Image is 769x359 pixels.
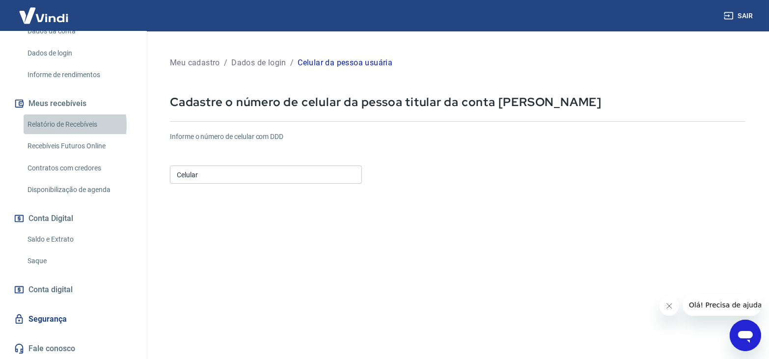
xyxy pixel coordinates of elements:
[6,7,82,15] span: Olá! Precisa de ajuda?
[12,0,76,30] img: Vindi
[24,180,135,200] a: Disponibilização de agenda
[12,308,135,330] a: Segurança
[24,65,135,85] a: Informe de rendimentos
[12,93,135,114] button: Meus recebíveis
[24,158,135,178] a: Contratos com credores
[170,132,745,142] h6: Informe o número de celular com DDD
[12,208,135,229] button: Conta Digital
[730,320,761,351] iframe: Button to launch messaging window
[224,57,227,69] p: /
[659,296,679,316] iframe: Close message
[24,114,135,135] a: Relatório de Recebíveis
[170,57,220,69] p: Meu cadastro
[722,7,757,25] button: Sair
[24,229,135,249] a: Saldo e Extrato
[231,57,286,69] p: Dados de login
[24,251,135,271] a: Saque
[683,294,761,316] iframe: Message from company
[24,43,135,63] a: Dados de login
[28,283,73,297] span: Conta digital
[290,57,294,69] p: /
[24,136,135,156] a: Recebíveis Futuros Online
[12,279,135,301] a: Conta digital
[298,57,392,69] p: Celular da pessoa usuária
[24,21,135,41] a: Dados da conta
[170,94,745,110] p: Cadastre o número de celular da pessoa titular da conta [PERSON_NAME]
